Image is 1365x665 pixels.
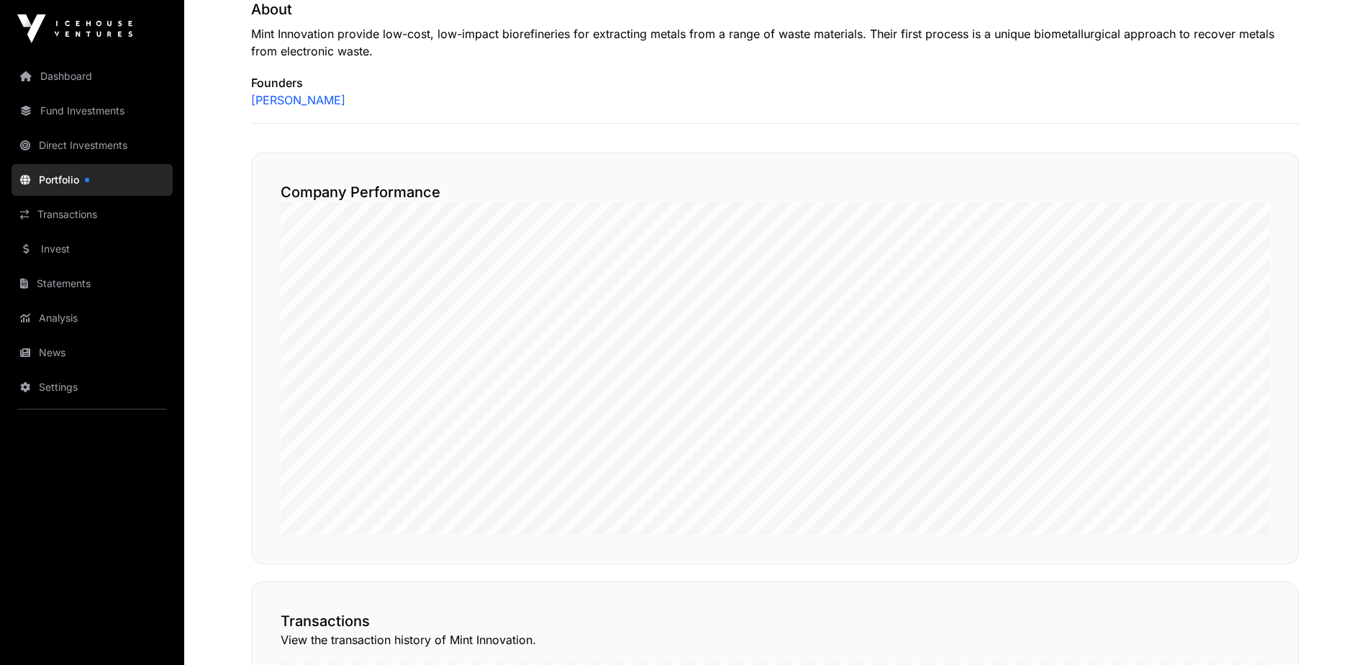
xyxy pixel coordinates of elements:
a: Direct Investments [12,130,173,161]
h2: Transactions [281,611,1269,631]
iframe: Chat Widget [1293,596,1365,665]
a: Dashboard [12,60,173,92]
a: News [12,337,173,368]
a: Portfolio [12,164,173,196]
p: View the transaction history of Mint Innovation. [281,631,1269,648]
a: Fund Investments [12,95,173,127]
p: Mint Innovation provide low-cost, low-impact biorefineries for extracting metals from a range of ... [251,25,1299,60]
p: Founders [251,74,1299,91]
a: Statements [12,268,173,299]
a: [PERSON_NAME] [251,91,345,109]
h2: Company Performance [281,182,1269,202]
a: Transactions [12,199,173,230]
a: Settings [12,371,173,403]
img: Icehouse Ventures Logo [17,14,132,43]
a: Analysis [12,302,173,334]
a: Invest [12,233,173,265]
